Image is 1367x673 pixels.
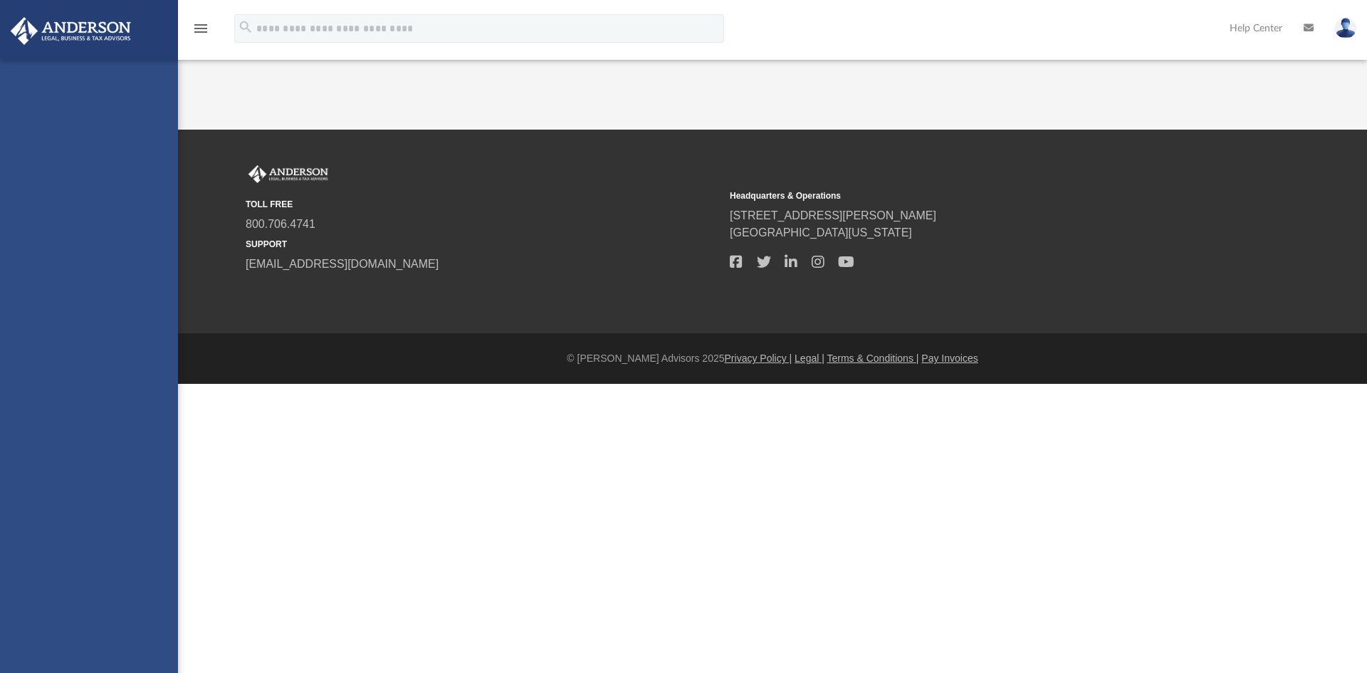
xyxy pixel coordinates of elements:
small: TOLL FREE [246,198,720,211]
img: Anderson Advisors Platinum Portal [6,17,135,45]
i: search [238,19,253,35]
a: Privacy Policy | [725,353,792,364]
a: [EMAIL_ADDRESS][DOMAIN_NAME] [246,258,439,270]
a: 800.706.4741 [246,218,315,230]
img: User Pic [1335,18,1356,38]
a: Legal | [795,353,824,364]
i: menu [192,20,209,37]
a: Terms & Conditions | [827,353,919,364]
a: Pay Invoices [921,353,978,364]
small: Headquarters & Operations [730,189,1204,202]
a: [STREET_ADDRESS][PERSON_NAME] [730,209,936,221]
a: menu [192,27,209,37]
a: [GEOGRAPHIC_DATA][US_STATE] [730,226,912,239]
img: Anderson Advisors Platinum Portal [246,165,331,184]
small: SUPPORT [246,238,720,251]
div: © [PERSON_NAME] Advisors 2025 [178,351,1367,366]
